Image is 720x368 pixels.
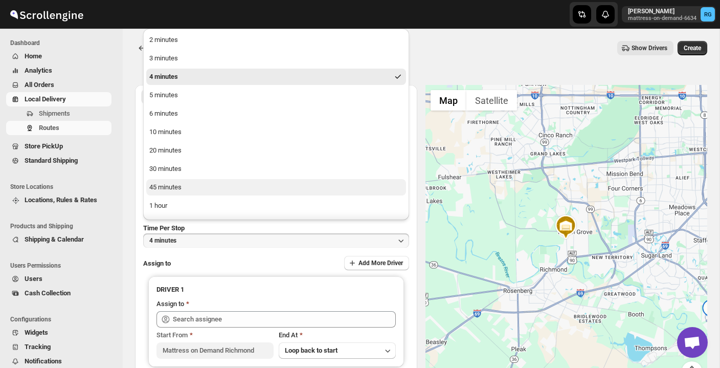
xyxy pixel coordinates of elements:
[279,330,396,340] div: End At
[25,142,63,150] span: Store PickUp
[156,331,188,339] span: Start From
[146,124,406,140] button: 10 minutes
[431,90,466,111] button: Show street map
[6,340,111,354] button: Tracking
[149,35,178,45] div: 2 minutes
[6,272,111,286] button: Users
[628,15,696,21] p: mattress-on-demand-6634
[6,121,111,135] button: Routes
[25,275,42,283] span: Users
[25,67,52,74] span: Analytics
[10,315,116,323] span: Configurations
[25,357,62,365] span: Notifications
[678,41,707,55] button: Create
[632,44,667,52] span: Show Drivers
[156,285,396,295] h3: DRIVER 1
[10,222,116,230] span: Products and Shipping
[156,299,184,309] div: Assign to
[6,49,111,63] button: Home
[25,343,51,351] span: Tracking
[344,256,409,270] button: Add More Driver
[146,179,406,196] button: 45 minutes
[358,259,403,267] span: Add More Driver
[143,259,171,267] span: Assign to
[10,183,116,191] span: Store Locations
[146,32,406,48] button: 2 minutes
[143,224,185,232] span: Time Per Stop
[6,326,111,340] button: Widgets
[6,193,111,207] button: Locations, Rules & Rates
[149,90,178,100] div: 5 minutes
[146,69,406,85] button: 4 minutes
[6,78,111,92] button: All Orders
[146,142,406,159] button: 20 minutes
[6,63,111,78] button: Analytics
[6,106,111,121] button: Shipments
[677,327,708,358] div: Open chat
[146,105,406,122] button: 6 minutes
[6,286,111,300] button: Cash Collection
[39,110,70,117] span: Shipments
[279,342,396,359] button: Loop back to start
[701,7,715,21] span: Ricky Gamino
[149,236,176,245] span: 4 minutes
[25,95,66,103] span: Local Delivery
[25,289,71,297] span: Cash Collection
[8,2,85,27] img: ScrollEngine
[146,87,406,103] button: 5 minutes
[684,44,701,52] span: Create
[143,233,409,248] button: 4 minutes
[146,216,406,232] button: 90 minutes
[149,164,182,174] div: 30 minutes
[617,41,673,55] button: Show Drivers
[149,201,167,211] div: 1 hour
[25,235,84,243] span: Shipping & Calendar
[149,53,178,63] div: 3 minutes
[466,90,517,111] button: Show satellite imagery
[146,161,406,177] button: 30 minutes
[25,157,78,164] span: Standard Shipping
[149,72,178,82] div: 4 minutes
[149,219,182,229] div: 90 minutes
[25,81,54,89] span: All Orders
[6,232,111,247] button: Shipping & Calendar
[10,39,116,47] span: Dashboard
[25,329,48,336] span: Widgets
[149,145,182,156] div: 20 minutes
[25,52,42,60] span: Home
[146,198,406,214] button: 1 hour
[146,50,406,67] button: 3 minutes
[10,262,116,270] span: Users Permissions
[141,90,275,104] button: All Route Options
[628,7,696,15] p: [PERSON_NAME]
[149,182,182,192] div: 45 minutes
[285,347,337,354] span: Loop back to start
[622,6,716,23] button: User menu
[135,41,149,55] button: Routes
[149,109,178,119] div: 6 minutes
[39,124,59,132] span: Routes
[149,127,182,137] div: 10 minutes
[25,196,97,204] span: Locations, Rules & Rates
[173,311,396,328] input: Search assignee
[704,11,712,18] text: RG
